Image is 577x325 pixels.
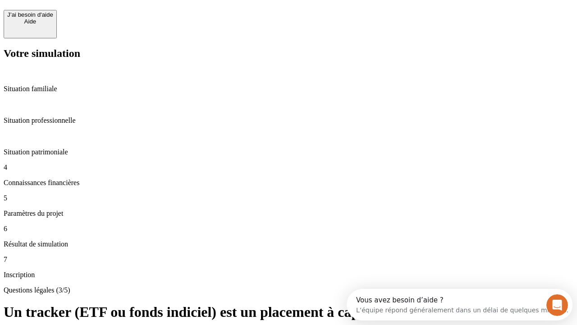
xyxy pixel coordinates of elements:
[4,148,573,156] p: Situation patrimoniale
[347,289,572,320] iframe: Intercom live chat discovery launcher
[4,116,573,125] p: Situation professionnelle
[4,179,573,187] p: Connaissances financières
[4,209,573,218] p: Paramètres du projet
[4,225,573,233] p: 6
[4,47,573,60] h2: Votre simulation
[4,240,573,248] p: Résultat de simulation
[4,271,573,279] p: Inscription
[4,10,57,38] button: J’ai besoin d'aideAide
[9,15,222,24] div: L’équipe répond généralement dans un délai de quelques minutes.
[4,286,573,294] p: Questions légales (3/5)
[7,11,53,18] div: J’ai besoin d'aide
[4,194,573,202] p: 5
[4,163,573,172] p: 4
[4,304,573,320] h1: Un tracker (ETF ou fonds indiciel) est un placement à capital garanti ?
[546,294,568,316] iframe: Intercom live chat
[4,85,573,93] p: Situation familiale
[7,18,53,25] div: Aide
[4,255,573,264] p: 7
[9,8,222,15] div: Vous avez besoin d’aide ?
[4,4,248,28] div: Ouvrir le Messenger Intercom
